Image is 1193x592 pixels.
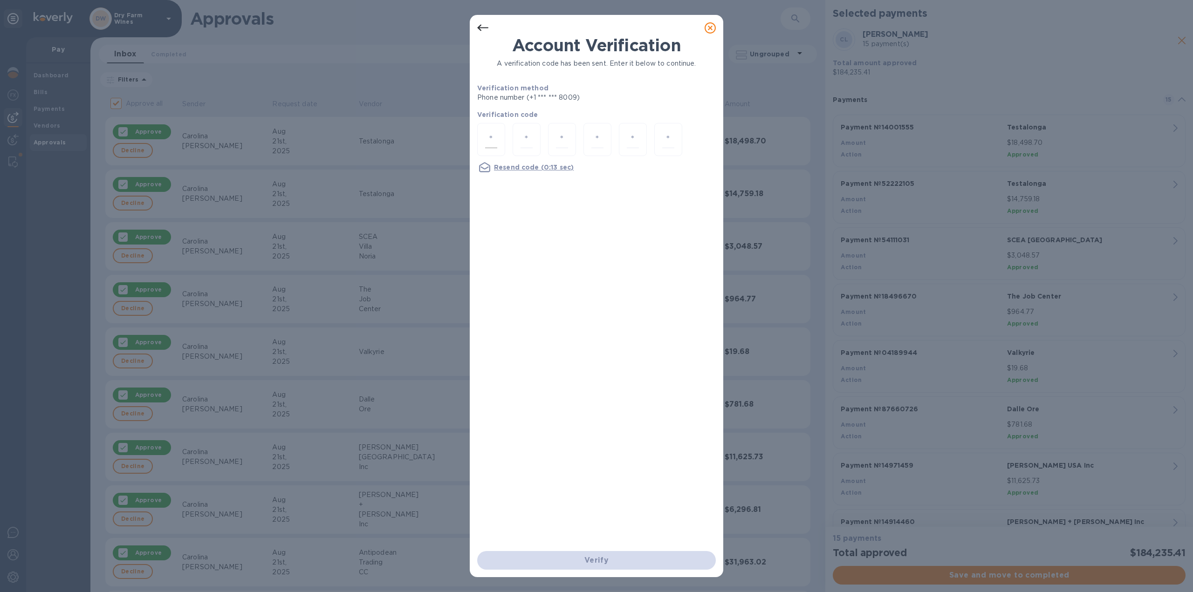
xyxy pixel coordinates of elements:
[477,93,651,102] p: Phone number (+1 *** *** 8009)
[477,59,716,68] p: A verification code has been sent. Enter it below to continue.
[477,35,716,55] h1: Account Verification
[477,84,549,92] b: Verification method
[494,163,574,171] u: Resend code (0:13 sec)
[477,110,716,119] p: Verification code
